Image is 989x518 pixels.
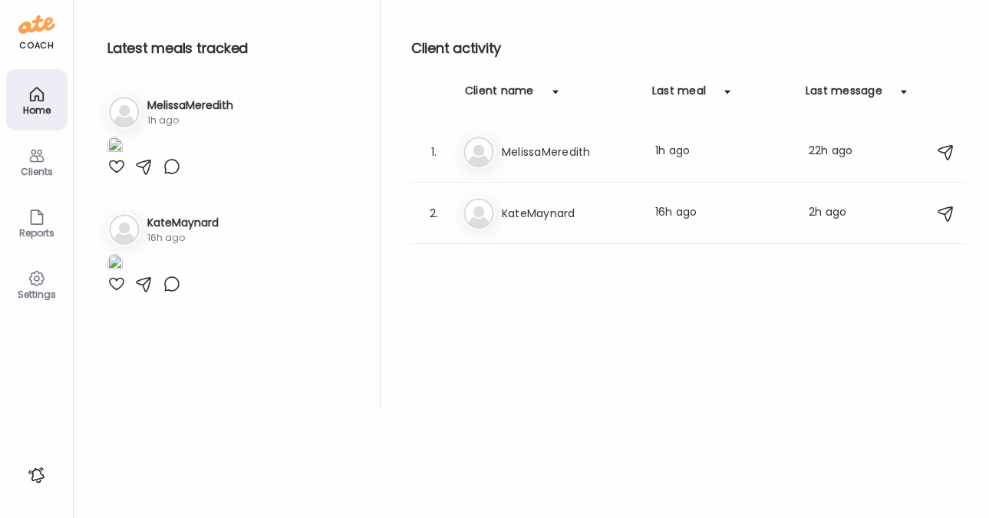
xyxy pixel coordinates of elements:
div: 16h ago [147,231,219,245]
div: 1h ago [655,143,790,161]
div: coach [19,39,54,52]
div: Last message [806,83,882,107]
div: 1h ago [147,114,233,127]
div: 16h ago [655,204,790,223]
div: Clients [9,167,64,177]
div: 2. [425,204,443,223]
img: bg-avatar-default.svg [463,137,494,167]
img: ate [18,12,55,37]
img: bg-avatar-default.svg [463,198,494,229]
h2: Client activity [411,37,964,60]
img: images%2FCIgFzggg5adwxhZDfsPyIokDCEN2%2FTAysyB8eHhoxU6Cs9kmM%2FGiFCMpWXn21QMLovsTYE_1080 [107,254,123,275]
h2: Latest meals tracked [107,37,355,60]
h3: MelissaMeredith [502,143,637,161]
div: 2h ago [809,204,869,223]
h3: MelissaMeredith [147,97,233,114]
div: Reports [9,228,64,238]
div: Last meal [652,83,706,107]
div: 22h ago [809,143,869,161]
h3: KateMaynard [502,204,637,223]
img: bg-avatar-default.svg [109,97,140,127]
img: images%2FzXeRbuQpzPaCClKg5FLBzymq7063%2FvZwrMtQzwtiJCYKynK9W%2Fh1N5rmYUZ6VQUMgQJTBL_1080 [107,137,123,157]
div: 1. [425,143,443,161]
img: bg-avatar-default.svg [109,214,140,245]
h3: KateMaynard [147,215,219,231]
div: Client name [465,83,534,107]
div: Settings [9,289,64,299]
div: Home [9,105,64,115]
